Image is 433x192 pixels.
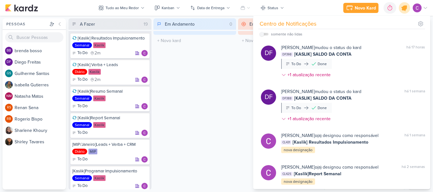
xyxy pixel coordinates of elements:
[271,31,302,37] div: somente não lidas
[265,49,273,58] p: DF
[294,170,341,177] span: [Kaslik]Report Semanal
[293,139,368,146] span: [Kaslik] Resultados Impulsionamento
[141,183,148,189] img: Carlos Lima
[281,45,315,50] b: [PERSON_NAME]
[141,77,148,83] div: Responsável: Carlos Lima
[281,178,315,185] div: nova designação
[5,138,13,146] img: Shirley Tavares
[291,61,301,67] div: To Do
[72,115,148,121] div: [Kaslik]Report Semanal
[93,96,106,101] div: Kaslik
[90,77,100,83] div: último check-in há 2 meses
[7,117,11,121] p: RB
[261,165,276,180] img: Carlos Lima
[15,139,66,145] div: S h i r l e y T a v a r e s
[281,140,291,145] span: CL431
[281,88,361,95] div: mudou o status do kard
[5,32,63,42] input: Buscar Pessoas
[294,95,352,102] span: [KASLIK] SALDO DA CONTA
[94,51,100,55] span: 2m
[72,122,92,128] div: Semanal
[165,21,195,28] div: Em Andamento
[72,35,148,41] div: [Kaslik] Resultados Impulsionamento
[72,77,87,83] div: To Do
[94,77,100,82] span: 2m
[288,71,332,78] div: +1 atualização recente
[72,175,92,181] div: Semanal
[5,4,38,12] img: kardz.app
[404,132,425,139] div: há 1 semana
[141,156,148,163] img: Carlos Lima
[88,149,97,154] div: MIP
[281,96,293,101] span: DF388
[72,62,148,68] div: [Kaslik] Verba + Leads
[343,3,378,13] button: Novo Kard
[261,46,276,61] div: Diego Freitas
[239,36,320,45] input: + Novo kard
[72,96,92,101] div: Semanal
[5,70,13,77] div: Guilherme Santos
[93,42,106,48] div: Kaslik
[5,81,13,89] img: Isabella Gutierres
[72,42,92,48] div: Semanal
[77,183,87,189] p: To Do
[355,5,376,11] div: Novo Kard
[72,50,87,56] div: To Do
[7,49,11,53] p: bb
[141,130,148,136] div: Responsável: Carlos Lima
[88,69,101,75] div: Kaslik
[72,103,87,109] div: To Do
[288,115,332,122] div: +1 atualização recente
[72,183,87,189] div: To Do
[281,89,315,94] b: [PERSON_NAME]
[413,3,422,12] img: Carlos Lima
[72,89,148,94] div: [Kaslik]Resumo Semanal
[90,50,100,56] div: último check-in há 2 meses
[6,95,12,98] p: NM
[406,44,425,51] div: há 17 horas
[5,58,13,66] div: Diego Freitas
[141,103,148,109] div: Responsável: Carlos Lima
[281,172,293,176] span: CL425
[141,130,148,136] img: Carlos Lima
[5,21,48,27] div: Pessoas
[281,44,361,51] div: mudou o status do kard
[72,130,87,136] div: To Do
[15,116,66,122] div: R o g e r i o B i s p o
[15,70,66,77] div: G u i l h e r m e S a n t o s
[141,156,148,163] div: Responsável: Carlos Lima
[5,115,13,123] div: Rogerio Bispo
[77,50,87,56] p: To Do
[294,51,352,58] span: [KASLIK] SALDO DA CONTA
[77,130,87,136] p: To Do
[141,77,148,83] img: Carlos Lima
[80,21,95,28] div: A Fazer
[77,156,87,163] p: To Do
[141,50,148,56] img: Carlos Lima
[72,142,148,147] div: [MIP/Janeiro]Leads + Verba + CRM
[249,21,270,28] div: Em Espera
[318,105,327,111] div: Done
[5,92,13,100] div: Natasha Matos
[15,104,66,111] div: R e n a n S e n a
[155,36,235,45] input: + Novo kard
[77,77,87,83] p: To Do
[141,50,148,56] div: Responsável: Carlos Lima
[227,21,235,28] div: 0
[291,105,301,111] div: To Do
[281,133,315,138] b: [PERSON_NAME]
[265,93,273,102] p: DF
[15,47,66,54] div: b r e n d a b o s s o
[7,72,11,75] p: GS
[260,20,316,28] div: Centro de Notificações
[141,183,148,189] div: Responsável: Carlos Lima
[5,104,13,111] div: Renan Sena
[72,149,87,154] div: Diário
[72,156,87,163] div: To Do
[15,82,66,88] div: I s a b e l l a G u t i e r r e s
[5,47,13,54] div: brenda bosso
[15,59,66,65] div: D i e g o F r e i t a s
[15,127,66,134] div: S h a r l e n e K h o u r y
[281,164,315,170] b: [PERSON_NAME]
[141,21,150,28] div: 19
